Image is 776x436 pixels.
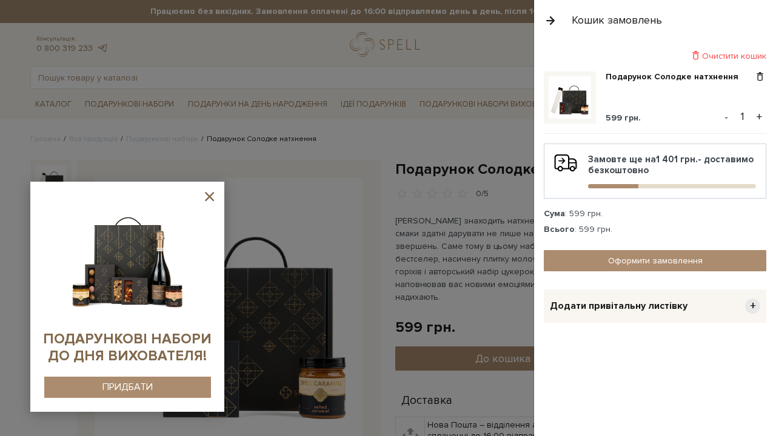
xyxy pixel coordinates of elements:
span: + [745,299,760,314]
button: - [720,108,732,126]
button: + [752,108,766,126]
strong: Сума [544,208,565,219]
div: Кошик замовлень [572,13,662,27]
a: Подарунок Солодке натхнення [606,71,748,82]
span: Додати привітальну листівку [550,300,687,312]
img: Подарунок Солодке натхнення [549,76,591,119]
b: 1 401 грн. [656,154,698,165]
a: Оформити замовлення [544,250,766,271]
div: : 599 грн. [544,208,766,219]
div: Замовте ще на - доставимо безкоштовно [554,154,756,188]
strong: Всього [544,224,575,234]
span: 599 грн. [606,113,641,123]
div: Очистити кошик [544,50,766,62]
div: : 599 грн. [544,224,766,235]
